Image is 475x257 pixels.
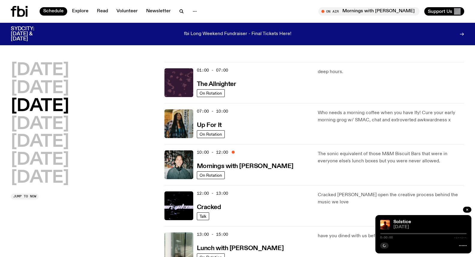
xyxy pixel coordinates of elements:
span: On Rotation [200,91,222,96]
span: [DATE] [393,225,467,229]
img: A girl standing in the ocean as waist level, staring into the rise of the sun. [380,220,390,229]
button: Jump to now [11,193,39,199]
span: Talk [200,214,206,219]
a: Lunch with [PERSON_NAME] [197,244,284,252]
a: Newsletter [143,7,174,16]
p: Cracked [PERSON_NAME] open the creative process behind the music we love [318,191,464,206]
a: Up For It [197,121,222,128]
a: Solstice [393,220,411,224]
p: fbi Long Weekend Fundraiser - Final Tickets Here! [184,31,291,37]
button: Support Us [424,7,464,16]
button: [DATE] [11,152,69,168]
span: 12:00 - 13:00 [197,191,228,196]
button: [DATE] [11,116,69,133]
span: Support Us [428,9,452,14]
span: Jump to now [13,195,36,198]
span: 0:00:00 [380,236,393,239]
span: -:--:-- [454,236,467,239]
button: [DATE] [11,62,69,79]
p: deep hours. [318,68,464,75]
a: Volunteer [113,7,141,16]
a: On Rotation [197,130,225,138]
span: On Rotation [200,132,222,137]
span: 01:00 - 07:00 [197,67,228,73]
a: Talk [197,212,209,220]
h3: The Allnighter [197,81,236,87]
button: [DATE] [11,134,69,150]
button: On AirMornings with [PERSON_NAME] [318,7,419,16]
button: [DATE] [11,170,69,186]
h3: Mornings with [PERSON_NAME] [197,163,293,170]
img: Radio presenter Ben Hansen sits in front of a wall of photos and an fbi radio sign. Film photo. B... [164,150,193,179]
span: 07:00 - 10:00 [197,108,228,114]
span: On Rotation [200,173,222,178]
button: [DATE] [11,98,69,115]
h3: Up For It [197,122,222,128]
p: Who needs a morning coffee when you have Ify! Cure your early morning grog w/ SMAC, chat and extr... [318,109,464,124]
a: Cracked [197,203,221,211]
a: Schedule [40,7,67,16]
a: Explore [68,7,92,16]
a: Read [93,7,112,16]
img: Ify - a Brown Skin girl with black braided twists, looking up to the side with her tongue stickin... [164,109,193,138]
a: Mornings with [PERSON_NAME] [197,162,293,170]
h3: Cracked [197,204,221,211]
span: 10:00 - 12:00 [197,149,228,155]
p: The sonic equivalent of those M&M Biscuit Bars that were in everyone else's lunch boxes but you w... [318,150,464,165]
img: Logo for Podcast Cracked. Black background, with white writing, with glass smashing graphics [164,191,193,220]
a: On Rotation [197,171,225,179]
h3: Lunch with [PERSON_NAME] [197,245,284,252]
span: 13:00 - 15:00 [197,232,228,237]
a: On Rotation [197,89,225,97]
a: The Allnighter [197,80,236,87]
h3: SYDCITY: [DATE] & [DATE] [11,26,49,42]
button: [DATE] [11,80,69,97]
p: have you dined with us before? we do things a little differently here [318,232,464,240]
